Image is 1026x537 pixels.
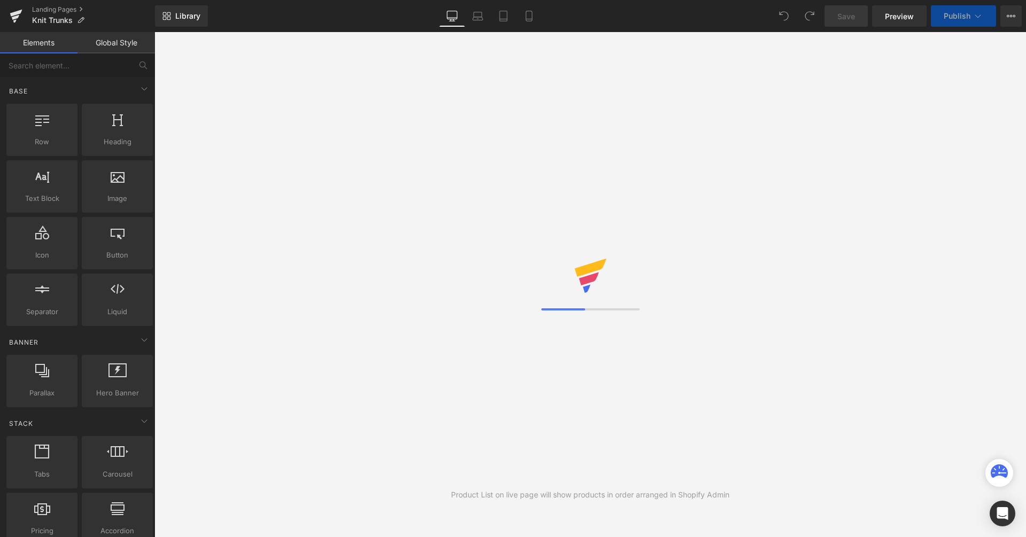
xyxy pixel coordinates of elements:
span: Text Block [10,193,74,204]
a: New Library [155,5,208,27]
a: Preview [872,5,927,27]
span: Save [837,11,855,22]
span: Hero Banner [85,387,150,399]
button: Undo [773,5,795,27]
span: Parallax [10,387,74,399]
span: Base [8,86,29,96]
a: Desktop [439,5,465,27]
span: Banner [8,337,40,347]
span: Publish [944,12,970,20]
a: Mobile [516,5,542,27]
span: Library [175,11,200,21]
span: Liquid [85,306,150,317]
span: Button [85,250,150,261]
span: Separator [10,306,74,317]
div: Product List on live page will show products in order arranged in Shopify Admin [451,489,729,501]
span: Row [10,136,74,147]
span: Stack [8,418,34,429]
span: Image [85,193,150,204]
span: Accordion [85,525,150,536]
a: Global Style [77,32,155,53]
span: Heading [85,136,150,147]
span: Tabs [10,469,74,480]
span: Icon [10,250,74,261]
button: Publish [931,5,996,27]
span: Carousel [85,469,150,480]
a: Laptop [465,5,491,27]
button: More [1000,5,1022,27]
span: Preview [885,11,914,22]
div: Open Intercom Messenger [990,501,1015,526]
a: Tablet [491,5,516,27]
span: Pricing [10,525,74,536]
button: Redo [799,5,820,27]
a: Landing Pages [32,5,155,14]
span: Knit Trunks [32,16,73,25]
